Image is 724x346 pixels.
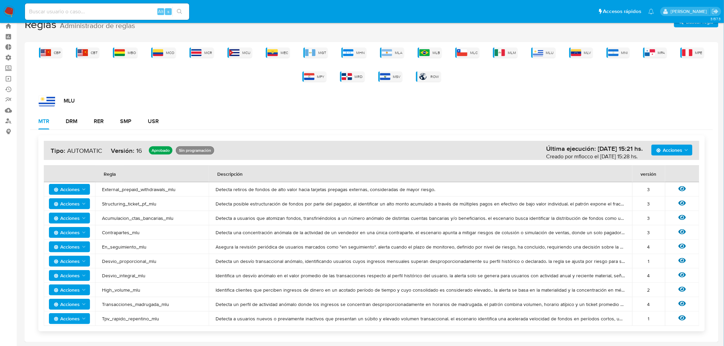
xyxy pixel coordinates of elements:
span: 3.157.3 [710,16,721,22]
p: mercedes.medrano@mercadolibre.com [671,8,709,15]
span: Alt [158,8,164,15]
input: Buscar usuario o caso... [25,7,189,16]
span: Accesos rápidos [603,8,642,15]
button: search-icon [172,7,186,16]
span: s [167,8,169,15]
a: Notificaciones [648,9,654,14]
a: Salir [712,8,719,15]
